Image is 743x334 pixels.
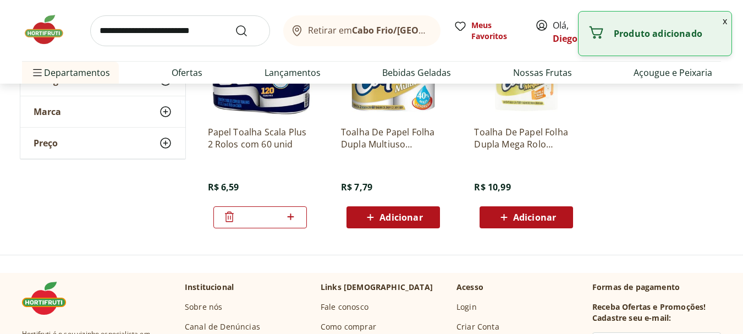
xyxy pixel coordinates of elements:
[31,59,110,86] span: Departamentos
[208,126,312,150] a: Papel Toalha Scala Plus 2 Rolos com 60 unid
[592,313,671,324] h3: Cadastre seu e-mail:
[185,302,222,313] a: Sobre nós
[553,32,577,45] a: Diego
[34,106,61,117] span: Marca
[172,66,202,79] a: Ofertas
[513,66,572,79] a: Nossas Frutas
[308,25,430,35] span: Retirar em
[471,20,522,42] span: Meus Favoritos
[456,282,483,293] p: Acesso
[474,126,579,150] a: Toalha De Papel Folha Dupla Mega Rolo Coquetel 19Cm X 20Cm Pacote Leve 180 Pague 160 Unidades
[614,28,723,39] p: Produto adicionado
[456,321,499,332] a: Criar Conta
[321,302,368,313] a: Fale conosco
[379,213,422,222] span: Adicionar
[185,282,234,293] p: Institucional
[235,24,261,37] button: Submit Search
[592,302,706,313] h3: Receba Ofertas e Promoções!
[352,24,488,36] b: Cabo Frio/[GEOGRAPHIC_DATA]
[321,321,376,332] a: Como comprar
[454,20,522,42] a: Meus Favoritos
[346,206,440,228] button: Adicionar
[90,15,270,46] input: search
[382,66,451,79] a: Bebidas Geladas
[283,15,441,46] button: Retirar emCabo Frio/[GEOGRAPHIC_DATA]
[480,206,573,228] button: Adicionar
[185,321,260,332] a: Canal de Denúncias
[592,282,721,293] p: Formas de pagamento
[31,59,44,86] button: Menu
[22,282,77,315] img: Hortifruti
[34,138,58,149] span: Preço
[20,128,185,158] button: Preço
[20,96,185,127] button: Marca
[341,126,445,150] a: Toalha De Papel Folha Dupla Multiuso Coquetel 19Cm X 21,5Cm Pacote 2 Unidades
[341,181,372,193] span: R$ 7,79
[321,282,433,293] p: Links [DEMOGRAPHIC_DATA]
[634,66,712,79] a: Açougue e Peixaria
[513,213,556,222] span: Adicionar
[456,302,477,313] a: Login
[265,66,321,79] a: Lançamentos
[208,181,239,193] span: R$ 6,59
[553,19,602,45] span: Olá,
[474,181,510,193] span: R$ 10,99
[718,12,731,30] button: Fechar notificação
[22,13,77,46] img: Hortifruti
